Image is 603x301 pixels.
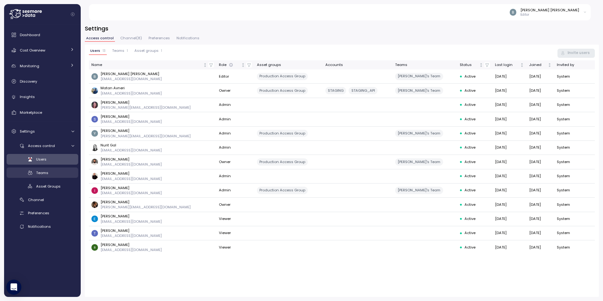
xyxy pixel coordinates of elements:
[527,98,554,112] td: [DATE]
[7,140,78,151] a: Access control
[216,141,254,155] td: Admin
[7,91,78,103] a: Insights
[492,198,527,212] td: [DATE]
[527,60,554,69] th: JoinedNot sorted
[91,130,98,137] img: ACg8ocKvqwnLMA34EL5-0z6HW-15kcrLxT5Mmx2M21tMPLYJnykyAQ=s96-c
[395,130,443,137] div: [PERSON_NAME]'s Team
[20,32,40,37] span: Dashboard
[161,49,162,53] p: 1
[464,245,475,250] span: Active
[554,127,582,141] td: System
[100,128,191,133] p: [PERSON_NAME]
[91,73,98,80] img: ACg8ocJyWE6xOp1B6yfOOo1RrzZBXz9fCX43NtCsscuvf8X-nP99eg=s96-c
[216,69,254,84] td: Editor
[6,280,21,295] div: Open Intercom Messenger
[20,63,39,68] span: Monitoring
[100,114,162,119] p: [PERSON_NAME]
[85,25,599,32] h3: Settings
[91,244,98,251] img: ACg8ocLpgFvdexRpa8OPrgtR9CWhnS5M-MRY5__G2ZsaRmAoIBFfQA=s96-c
[100,214,162,219] p: [PERSON_NAME]
[100,233,162,238] p: [EMAIL_ADDRESS][DOMAIN_NAME]
[554,240,582,254] td: System
[554,212,582,226] td: System
[7,75,78,88] a: Discovery
[557,62,579,68] div: Invited by
[69,12,77,17] button: Collapse navigation
[20,94,35,99] span: Insights
[257,87,308,94] div: Production Access Group
[464,188,475,193] span: Active
[219,62,240,68] div: Role
[520,13,579,17] p: Editor
[28,143,55,148] span: Access control
[492,155,527,169] td: [DATE]
[100,242,162,247] p: [PERSON_NAME]
[216,240,254,254] td: Viewer
[91,62,202,68] div: Name
[527,212,554,226] td: [DATE]
[100,85,162,90] p: Matan Avneri
[492,240,527,254] td: [DATE]
[464,145,475,150] span: Active
[100,105,191,110] p: [PERSON_NAME][EMAIL_ADDRESS][DOMAIN_NAME]
[36,157,46,162] span: Users
[216,98,254,112] td: Admin
[100,219,162,224] p: [EMAIL_ADDRESS][DOMAIN_NAME]
[527,226,554,240] td: [DATE]
[492,127,527,141] td: [DATE]
[492,226,527,240] td: [DATE]
[554,69,582,84] td: System
[216,127,254,141] td: Admin
[527,69,554,84] td: [DATE]
[7,44,78,57] a: Cost Overview
[100,200,191,205] p: [PERSON_NAME]
[216,183,254,198] td: Admin
[100,157,162,162] p: [PERSON_NAME]
[529,62,546,68] div: Joined
[527,155,554,169] td: [DATE]
[91,116,98,123] img: ACg8ocLCy7HMj59gwelRyEldAl2GQfy23E10ipDNf0SDYCnD3y85RA=s96-c
[492,98,527,112] td: [DATE]
[554,226,582,240] td: System
[28,224,51,229] span: Notifications
[90,49,100,52] span: Users
[91,101,98,108] img: ACg8ocLDuIZlR5f2kIgtapDwVC7yp445s3OgbrQTIAV7qYj8P05r5pI=s96-c
[100,205,191,210] p: [PERSON_NAME][EMAIL_ADDRESS][DOMAIN_NAME]
[464,74,475,79] span: Active
[100,119,162,124] p: [EMAIL_ADDRESS][DOMAIN_NAME]
[7,60,78,72] a: Monitoring
[547,63,552,67] div: Not sorted
[554,169,582,183] td: System
[527,198,554,212] td: [DATE]
[554,112,582,126] td: System
[495,62,519,68] div: Last login
[91,159,98,165] img: ACg8ocLskjvUhBDgxtSFCRx4ztb74ewwa1VrVEuDBD_Ho1mrTsQB-QE=s96-c
[257,130,308,137] div: Production Access Group
[464,173,475,179] span: Active
[527,112,554,126] td: [DATE]
[527,141,554,155] td: [DATE]
[89,60,216,69] th: NameNot sorted
[554,98,582,112] td: System
[91,187,98,194] img: ACg8ocKLuhHFaZBJRg6H14Zm3JrTaqN1bnDy5ohLcNYWE-rfMITsOg=s96-c
[36,170,48,175] span: Teams
[520,8,579,13] div: [PERSON_NAME] [PERSON_NAME]
[100,134,191,139] p: [PERSON_NAME][EMAIL_ADDRESS][DOMAIN_NAME]
[36,184,61,189] span: Asset Groups
[7,194,78,205] a: Channel
[216,198,254,212] td: Owner
[100,71,162,76] p: [PERSON_NAME] [PERSON_NAME]
[492,212,527,226] td: [DATE]
[557,49,595,58] button: Invite users
[112,49,124,52] span: Teams
[7,167,78,178] a: Teams
[91,173,98,179] img: ALV-UjVWuSP5rZ1yrXkShOLFVYx9iV0eGaRrrzWTY_7pcimKktHO3n2hdHcb-k0XWBaZwtYU53SDB7PVWCc3GQe3HO5QyM8ip...
[120,36,142,40] span: Channel ( 8 )
[28,197,44,202] span: Channel
[568,49,590,57] span: Invite users
[520,63,524,67] div: Not sorted
[492,141,527,155] td: [DATE]
[464,230,475,236] span: Active
[103,49,106,53] p: 13
[216,155,254,169] td: Owner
